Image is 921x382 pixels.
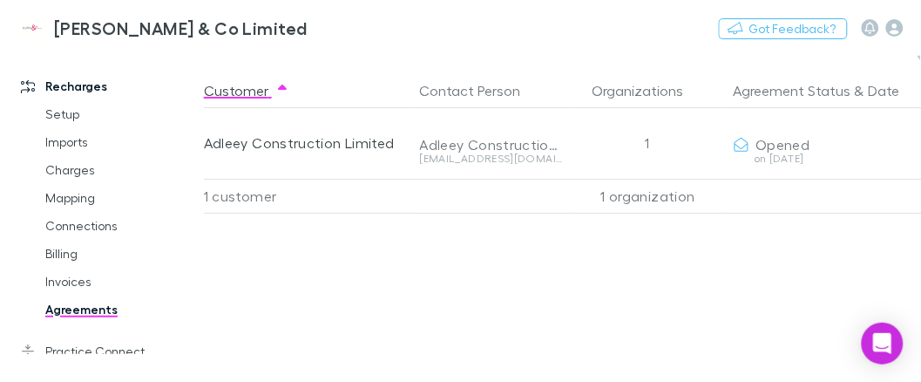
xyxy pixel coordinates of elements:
div: [EMAIL_ADDRESS][DOMAIN_NAME] [420,153,563,164]
div: & [734,73,915,108]
div: on [DATE] [734,153,915,164]
div: 1 organization [570,179,727,214]
a: Agreements [28,296,215,324]
div: 1 [570,108,727,178]
h3: [PERSON_NAME] & Co Limited [54,17,308,38]
a: [PERSON_NAME] & Co Limited [7,7,318,49]
div: 1 customer [204,179,413,214]
div: Adleey Construction Limited [204,108,406,178]
a: Billing [28,240,215,268]
a: Connections [28,212,215,240]
button: Agreement Status [734,73,851,108]
button: Customer [204,73,289,108]
a: Mapping [28,184,215,212]
a: Setup [28,100,215,128]
button: Organizations [592,73,704,108]
div: Adleey Construction Limited [420,136,563,153]
span: Opened [756,136,810,153]
a: Imports [28,128,215,156]
img: Epplett & Co Limited's Logo [17,17,47,38]
button: Date [869,73,900,108]
button: Contact Person [420,73,542,108]
button: Got Feedback? [719,18,848,39]
a: Practice Connect [3,338,215,365]
a: Recharges [3,72,215,100]
a: Charges [28,156,215,184]
div: Open Intercom Messenger [862,323,904,365]
a: Invoices [28,268,215,296]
